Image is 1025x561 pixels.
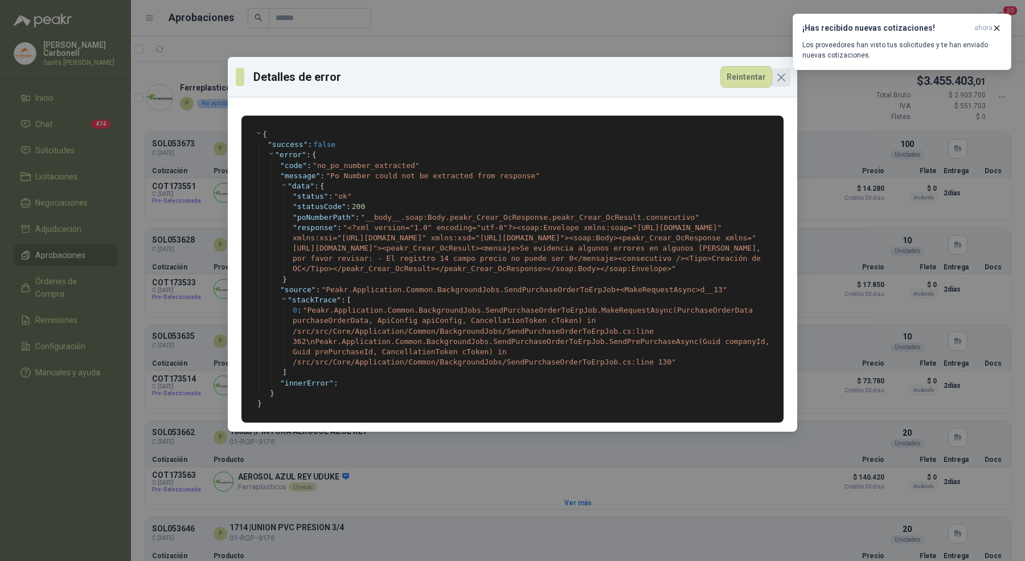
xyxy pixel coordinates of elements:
[288,296,292,304] span: "
[316,285,321,294] span: :
[347,192,352,200] span: "
[268,140,272,149] span: "
[285,285,311,294] span: source
[343,223,347,232] span: "
[307,161,311,170] span: :
[297,202,342,211] span: statusCode
[280,161,285,170] span: "
[316,171,321,180] span: "
[360,213,365,222] span: "
[293,192,297,200] span: "
[355,213,360,222] span: :
[253,66,772,88] p: Detalles de error
[723,285,727,294] span: "
[326,171,330,180] span: "
[288,182,292,190] span: "
[303,306,307,314] span: "
[313,140,335,149] span: false
[313,161,317,170] span: "
[280,379,285,387] span: "
[293,223,761,273] span: <?xml version="1.0" encoding="utf-8"?><soap:Envelope xmlns:soap="[URL][DOMAIN_NAME]" xmlns:xsi="[...
[974,23,993,33] span: ahora
[334,192,338,200] span: "
[280,150,302,159] span: error
[793,14,1011,70] button: ¡Has recibido nuevas cotizaciones!ahora Los proveedores han visto tus solicitudes y te han enviad...
[337,223,342,232] span: :
[307,140,312,149] span: :
[311,285,316,294] span: "
[282,275,287,284] span: }
[341,295,346,305] span: :
[330,171,535,180] span: Po Number could not be extracted from response
[314,181,319,191] span: :
[292,296,337,304] span: stackTrace
[802,23,970,33] h3: ¡Has recibido nuevas cotizaciones!
[334,379,338,387] span: :
[326,285,723,294] span: Peakr.Application.Common.BackgroundJobs.SendPurchaseOrderToErpJob+<MakeRequestAsync>d__13
[293,213,297,222] span: "
[270,389,274,398] span: }
[297,213,351,222] span: poNumberPath
[302,150,306,159] span: "
[802,40,1002,60] p: Los proveedores han visto tus solicitudes y te han enviado nuevas cotizaciones.
[297,192,324,200] span: status
[321,285,326,294] span: "
[671,358,676,366] span: "
[306,150,311,160] span: :
[280,171,285,180] span: "
[346,202,351,211] span: :
[329,379,334,387] span: "
[337,296,341,304] span: "
[263,129,267,140] span: {
[415,161,420,170] span: "
[720,66,772,88] button: Reintentar
[347,295,351,305] span: [
[257,399,262,408] span: }
[351,213,355,222] span: "
[695,213,699,222] span: "
[535,171,540,180] span: "
[285,379,329,387] span: innerError
[285,161,302,170] span: code
[293,202,297,211] span: "
[329,192,333,200] span: :
[293,306,297,314] span: 0
[338,192,347,200] span: ok
[365,213,695,222] span: __body__.soap:Body.peakr_Crear_OcResponse.peakr_Crear_OcResult.consecutivo
[324,192,329,200] span: "
[297,306,302,314] span: :
[285,171,316,180] span: message
[280,285,285,294] span: "
[317,161,415,170] span: no_po_number_extracted
[272,140,304,149] span: success
[320,181,325,191] span: {
[342,202,346,211] span: "
[671,264,676,273] span: "
[312,150,317,160] span: {
[292,182,310,190] span: data
[302,161,307,170] span: "
[320,171,325,180] span: :
[352,202,365,211] span: 200
[275,150,280,159] span: "
[293,223,297,232] span: "
[333,223,337,232] span: "
[293,306,769,366] span: Peakr.Application.Common.BackgroundJobs.SendPurchaseOrderToErpJob.MakeRequestAsync(PurchaseOrderD...
[304,140,308,149] span: "
[282,368,287,376] span: ]
[772,68,790,87] button: Close
[310,182,314,190] span: "
[297,223,333,232] span: response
